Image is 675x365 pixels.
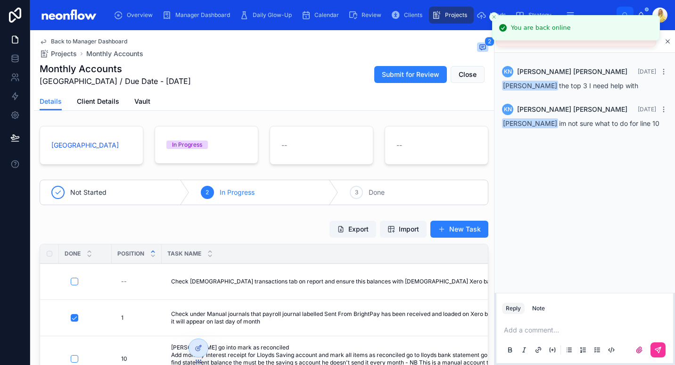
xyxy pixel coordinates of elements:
[388,7,429,24] a: Clients
[237,7,298,24] a: Daily Glow-Up
[396,141,402,150] span: --
[65,250,81,257] span: Done
[171,278,520,285] span: Check [DEMOGRAPHIC_DATA] transactions tab on report and ensure this balances with [DEMOGRAPHIC_DA...
[117,250,144,257] span: Position
[329,221,376,238] button: Export
[355,189,358,196] span: 3
[111,7,159,24] a: Overview
[40,93,62,111] a: Details
[399,224,419,234] span: Import
[504,106,512,113] span: KN
[40,97,62,106] span: Details
[121,314,123,322] span: 1
[206,189,209,196] span: 2
[253,11,292,19] span: Daily Glow-Up
[77,97,119,106] span: Client Details
[362,11,381,19] span: Review
[298,7,346,24] a: Calendar
[474,7,512,24] a: Leads
[502,118,558,128] span: [PERSON_NAME]
[502,82,638,90] span: the top 3 I need help with
[51,49,77,58] span: Projects
[445,11,467,19] span: Projects
[40,38,127,45] a: Back to Manager Dashboard
[430,221,488,238] button: New Task
[40,62,191,75] h1: Monthly Accounts
[502,119,659,127] span: im not sure what to do for line 10
[429,7,474,24] a: Projects
[532,305,545,312] div: Note
[517,67,627,76] span: [PERSON_NAME] [PERSON_NAME]
[459,70,477,79] span: Close
[220,188,255,197] span: In Progress
[121,355,127,363] span: 10
[502,81,558,91] span: [PERSON_NAME]
[107,5,617,25] div: scrollable content
[77,93,119,112] a: Client Details
[451,66,485,83] button: Close
[346,7,388,24] a: Review
[281,141,287,150] span: --
[134,97,150,106] span: Vault
[504,68,512,75] span: KN
[380,221,427,238] button: Import
[171,310,542,325] span: Check under Manual journals that payroll journal labelled Sent From BrightPay has been received a...
[134,93,150,112] a: Vault
[638,68,656,75] span: [DATE]
[314,11,339,19] span: Calendar
[159,7,237,24] a: Manager Dashboard
[490,11,506,19] span: Leads
[40,49,77,58] a: Projects
[40,75,191,87] span: [GEOGRAPHIC_DATA] / Due Date - [DATE]
[404,11,422,19] span: Clients
[127,11,153,19] span: Overview
[477,42,488,54] button: 2
[70,188,107,197] span: Not Started
[175,11,230,19] span: Manager Dashboard
[512,7,558,24] a: Strategy
[51,141,119,150] a: [GEOGRAPHIC_DATA]
[121,278,127,285] div: --
[167,250,201,257] span: Task Name
[172,141,202,149] div: In Progress
[86,49,143,58] a: Monthly Accounts
[489,12,499,22] button: Close toast
[374,66,447,83] button: Submit for Review
[517,105,627,114] span: [PERSON_NAME] [PERSON_NAME]
[638,106,656,113] span: [DATE]
[51,38,127,45] span: Back to Manager Dashboard
[382,70,439,79] span: Submit for Review
[528,303,549,314] button: Note
[502,303,525,314] button: Reply
[485,37,494,46] span: 2
[369,188,385,197] span: Done
[511,23,570,33] div: You are back online
[38,8,99,23] img: App logo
